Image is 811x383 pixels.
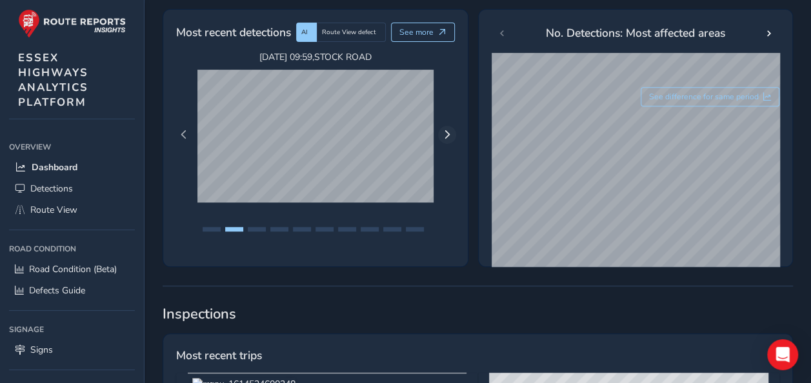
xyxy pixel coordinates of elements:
span: Inspections [163,304,793,324]
button: Page 6 [315,227,334,231]
span: Road Condition (Beta) [29,263,117,275]
button: Page 4 [270,227,288,231]
span: Route View [30,204,77,216]
button: Page 5 [293,227,311,231]
button: Page 7 [338,227,356,231]
span: Dashboard [32,161,77,173]
div: Route View defect [317,23,386,42]
span: See more [399,27,434,37]
span: Route View defect [322,28,376,37]
button: See more [391,23,455,42]
span: ESSEX HIGHWAYS ANALYTICS PLATFORM [18,50,88,110]
span: Detections [30,182,73,195]
a: Signs [9,339,135,360]
div: Overview [9,137,135,157]
div: AI [296,23,317,42]
button: Page 1 [203,227,221,231]
button: Next Page [438,126,456,144]
span: AI [301,28,308,37]
span: Defects Guide [29,284,85,297]
button: Previous Page [175,126,193,144]
span: No. Detections: Most affected areas [546,25,725,41]
button: Page 9 [383,227,401,231]
a: Road Condition (Beta) [9,259,135,280]
button: Page 8 [361,227,379,231]
div: Open Intercom Messenger [767,339,798,370]
a: Dashboard [9,157,135,178]
span: Most recent trips [176,347,262,364]
div: Signage [9,320,135,339]
div: Road Condition [9,239,135,259]
span: [DATE] 09:59 , STOCK ROAD [197,51,434,63]
a: Route View [9,199,135,221]
button: Page 10 [406,227,424,231]
img: rr logo [18,9,126,38]
span: See difference for same period [649,92,759,102]
span: Signs [30,344,53,356]
button: See difference for same period [641,87,780,106]
button: Page 3 [248,227,266,231]
a: Defects Guide [9,280,135,301]
button: Page 2 [225,227,243,231]
a: Detections [9,178,135,199]
span: Most recent detections [176,24,291,41]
